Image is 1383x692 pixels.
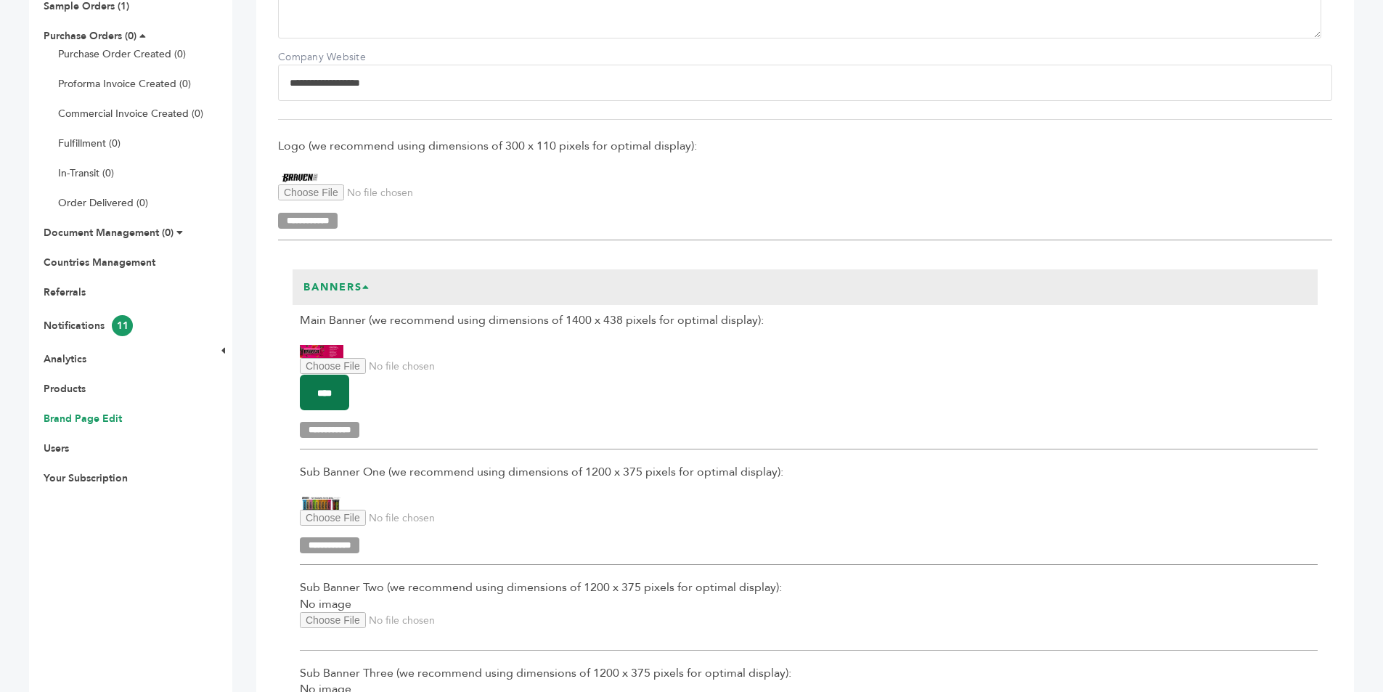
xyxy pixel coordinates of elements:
label: Company Website [278,50,380,65]
a: Products [44,382,86,396]
a: Commercial Invoice Created (0) [58,107,203,121]
a: Analytics [44,352,86,366]
span: Sub Banner Two (we recommend using dimensions of 1200 x 375 pixels for optimal display): [300,579,1318,595]
a: Countries Management [44,256,155,269]
span: Sub Banner Three (we recommend using dimensions of 1200 x 375 pixels for optimal display): [300,665,1318,681]
a: Notifications11 [44,319,133,333]
a: Purchase Order Created (0) [58,47,186,61]
a: Proforma Invoice Created (0) [58,77,191,91]
a: Fulfillment (0) [58,137,121,150]
a: Referrals [44,285,86,299]
a: Your Subscription [44,471,128,485]
a: Document Management (0) [44,226,174,240]
h3: Banners [293,269,381,306]
a: In-Transit (0) [58,166,114,180]
a: Order Delivered (0) [58,196,148,210]
img: PVM Nutritional Sciences Inc. [278,171,322,185]
div: No image [300,579,1318,650]
span: Main Banner (we recommend using dimensions of 1400 x 438 pixels for optimal display): [300,312,1318,328]
span: 11 [112,315,133,336]
a: Brand Page Edit [44,412,122,426]
span: Logo (we recommend using dimensions of 300 x 110 pixels for optimal display): [278,138,1332,154]
img: PVM Nutritional Sciences Inc. [300,345,343,359]
a: Purchase Orders (0) [44,29,136,43]
span: Sub Banner One (we recommend using dimensions of 1200 x 375 pixels for optimal display): [300,464,1318,480]
a: Users [44,441,69,455]
img: PVM Nutritional Sciences Inc. [300,496,343,510]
